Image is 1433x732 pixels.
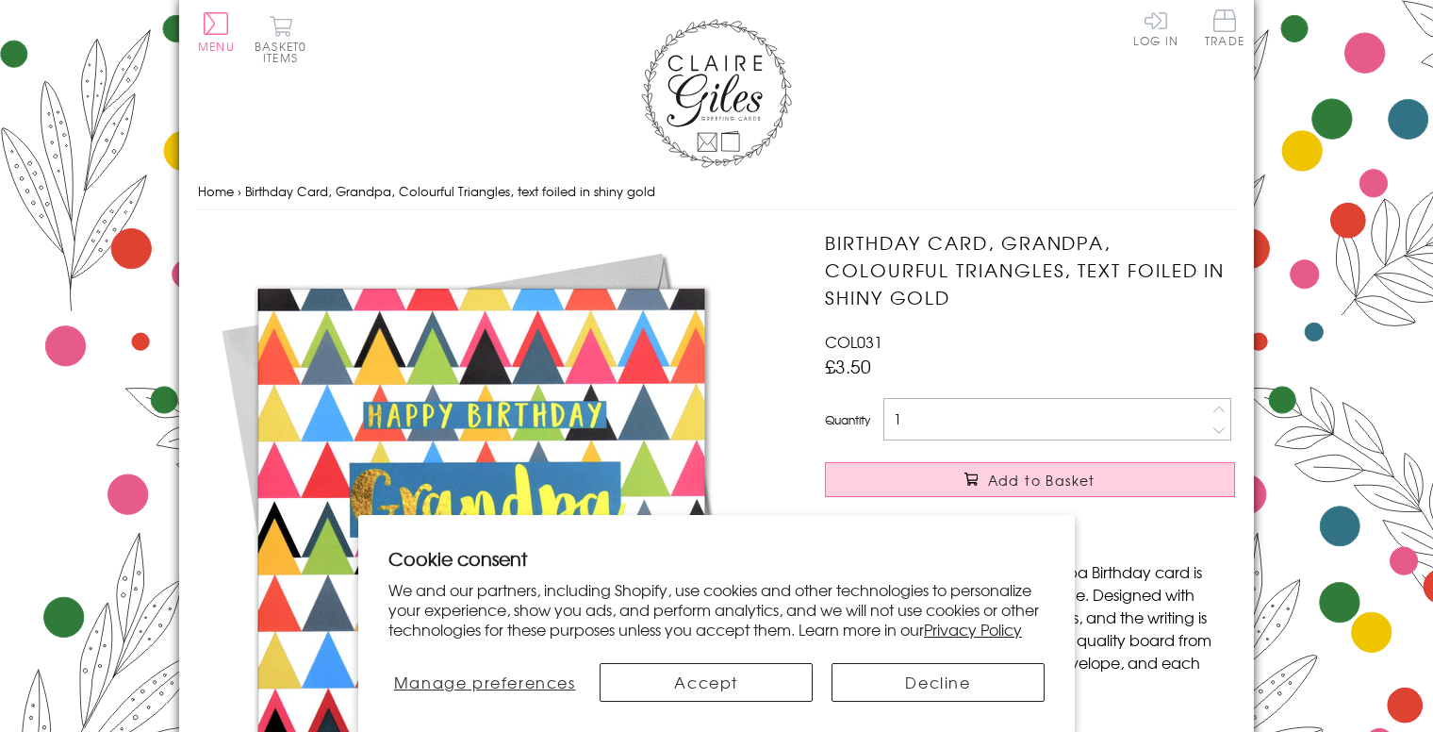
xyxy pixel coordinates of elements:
button: Basket0 items [255,15,306,63]
a: Privacy Policy [924,618,1022,640]
button: Add to Basket [825,462,1235,497]
span: Add to Basket [988,471,1095,490]
a: Log In [1133,9,1178,46]
span: Birthday Card, Grandpa, Colourful Triangles, text foiled in shiny gold [245,182,655,200]
span: › [238,182,241,200]
p: We and our partners, including Shopify, use cookies and other technologies to personalize your ex... [388,580,1045,639]
span: £3.50 [825,353,871,379]
img: Claire Giles Greetings Cards [641,19,792,168]
label: Quantity [825,411,870,428]
span: 0 items [263,38,306,66]
button: Manage preferences [388,663,581,702]
button: Menu [198,12,235,52]
a: Home [198,182,234,200]
span: Trade [1205,9,1244,46]
button: Accept [600,663,813,702]
nav: breadcrumbs [198,173,1235,211]
span: Manage preferences [394,671,576,693]
span: Menu [198,38,235,55]
h2: Cookie consent [388,545,1045,572]
a: Trade [1205,9,1244,50]
h1: Birthday Card, Grandpa, Colourful Triangles, text foiled in shiny gold [825,229,1235,310]
button: Decline [832,663,1045,702]
span: COL031 [825,330,882,353]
